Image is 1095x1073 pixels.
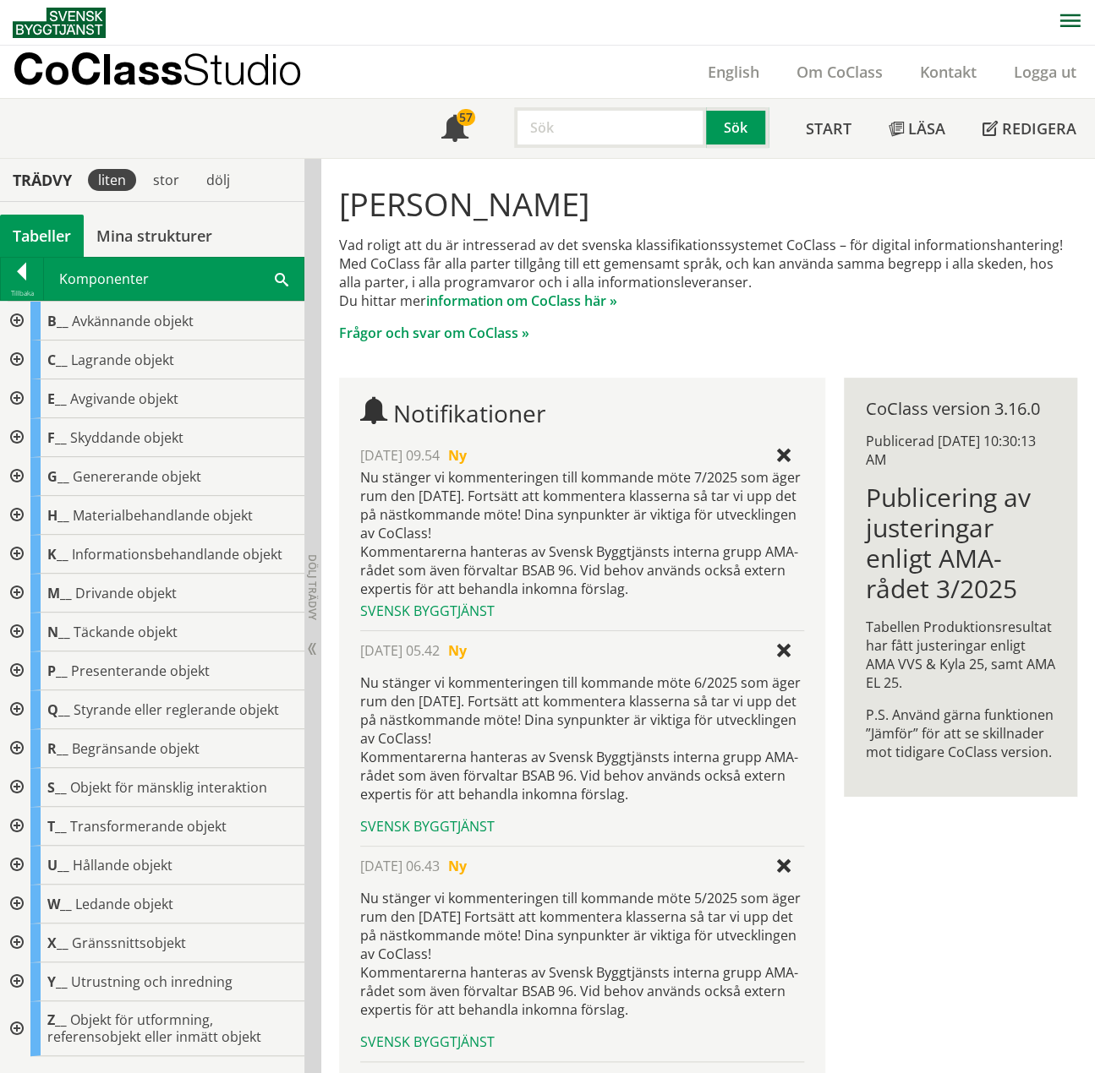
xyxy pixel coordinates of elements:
[13,8,106,38] img: Svensk Byggtjänst
[806,118,851,139] span: Start
[3,171,81,189] div: Trädvy
[13,46,338,98] a: CoClassStudio
[47,467,69,486] span: G__
[70,428,183,447] span: Skyddande objekt
[47,506,69,525] span: H__
[305,554,320,620] span: Dölj trädvy
[47,623,70,641] span: N__
[72,934,186,952] span: Gränssnittsobjekt
[901,62,995,82] a: Kontakt
[689,62,778,82] a: English
[71,662,210,680] span: Presenterande objekt
[360,1032,804,1051] div: Svensk Byggtjänst
[778,62,901,82] a: Om CoClass
[360,468,804,598] div: Nu stänger vi kommenteringen till kommande möte 7/2025 som äger rum den [DATE]. Fortsätt att komm...
[75,584,177,602] span: Drivande objekt
[183,44,302,94] span: Studio
[73,506,253,525] span: Materialbehandlande objekt
[70,778,267,797] span: Objekt för mänsklig interaktion
[514,107,706,148] input: Sök
[360,602,804,620] div: Svensk Byggtjänst
[47,817,67,836] span: T__
[47,351,68,369] span: C__
[47,778,67,797] span: S__
[143,169,189,191] div: stor
[73,856,172,874] span: Hållande objekt
[74,700,279,719] span: Styrande eller reglerande objekt
[360,857,440,875] span: [DATE] 06.43
[47,895,72,913] span: W__
[71,351,174,369] span: Lagrande objekt
[964,99,1095,158] a: Redigera
[866,482,1056,604] h1: Publicering av justeringar enligt AMA-rådet 3/2025
[870,99,964,158] a: Läsa
[47,662,68,680] span: P__
[74,623,178,641] span: Täckande objekt
[457,109,475,126] div: 57
[47,584,72,602] span: M__
[360,641,440,660] span: [DATE] 05.42
[71,972,233,991] span: Utrustning och inredning
[84,215,225,257] a: Mina strukturer
[339,236,1077,310] p: Vad roligt att du är intresserad av det svenska klassifikationssystemet CoClass – för digital inf...
[47,934,68,952] span: X__
[706,107,769,148] button: Sök
[441,117,468,144] span: Notifikationer
[1,286,43,300] div: Tillbaka
[47,972,68,991] span: Y__
[47,545,68,564] span: K__
[339,324,529,342] a: Frågor och svar om CoClass »
[88,169,136,191] div: liten
[393,397,545,429] span: Notifikationer
[448,446,467,465] span: Ny
[448,641,467,660] span: Ny
[47,1010,261,1046] span: Objekt för utformning, referensobjekt eller inmätt objekt
[866,618,1056,692] p: Tabellen Produktionsresultat har fått justeringar enligt AMA VVS & Kyla 25, samt AMA EL 25.
[13,59,302,79] p: CoClass
[73,467,201,486] span: Genererande objekt
[360,817,804,836] div: Svensk Byggtjänst
[70,817,227,836] span: Transformerande objekt
[47,856,69,874] span: U__
[866,400,1056,418] div: CoClass version 3.16.0
[360,889,804,1019] p: Nu stänger vi kommenteringen till kommande möte 5/2025 som äger rum den [DATE] Fortsätt att komme...
[275,270,288,287] span: Sök i tabellen
[47,428,67,447] span: F__
[47,700,70,719] span: Q__
[47,312,68,330] span: B__
[866,705,1056,761] p: P.S. Använd gärna funktionen ”Jämför” för att se skillnader mot tidigare CoClass version.
[995,62,1095,82] a: Logga ut
[47,389,67,408] span: E__
[360,446,440,465] span: [DATE] 09.54
[72,312,194,330] span: Avkännande objekt
[47,739,68,758] span: R__
[196,169,240,191] div: dölj
[72,545,282,564] span: Informationsbehandlande objekt
[787,99,870,158] a: Start
[426,291,617,310] a: information om CoClass här »
[1002,118,1076,139] span: Redigera
[44,258,304,300] div: Komponenter
[423,99,487,158] a: 57
[339,185,1077,222] h1: [PERSON_NAME]
[360,673,804,803] p: Nu stänger vi kommenteringen till kommande möte 6/2025 som äger rum den [DATE]. Fortsätt att komm...
[72,739,200,758] span: Begränsande objekt
[866,432,1056,469] div: Publicerad [DATE] 10:30:13 AM
[448,857,467,875] span: Ny
[75,895,173,913] span: Ledande objekt
[47,1010,67,1029] span: Z__
[70,389,178,408] span: Avgivande objekt
[908,118,945,139] span: Läsa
